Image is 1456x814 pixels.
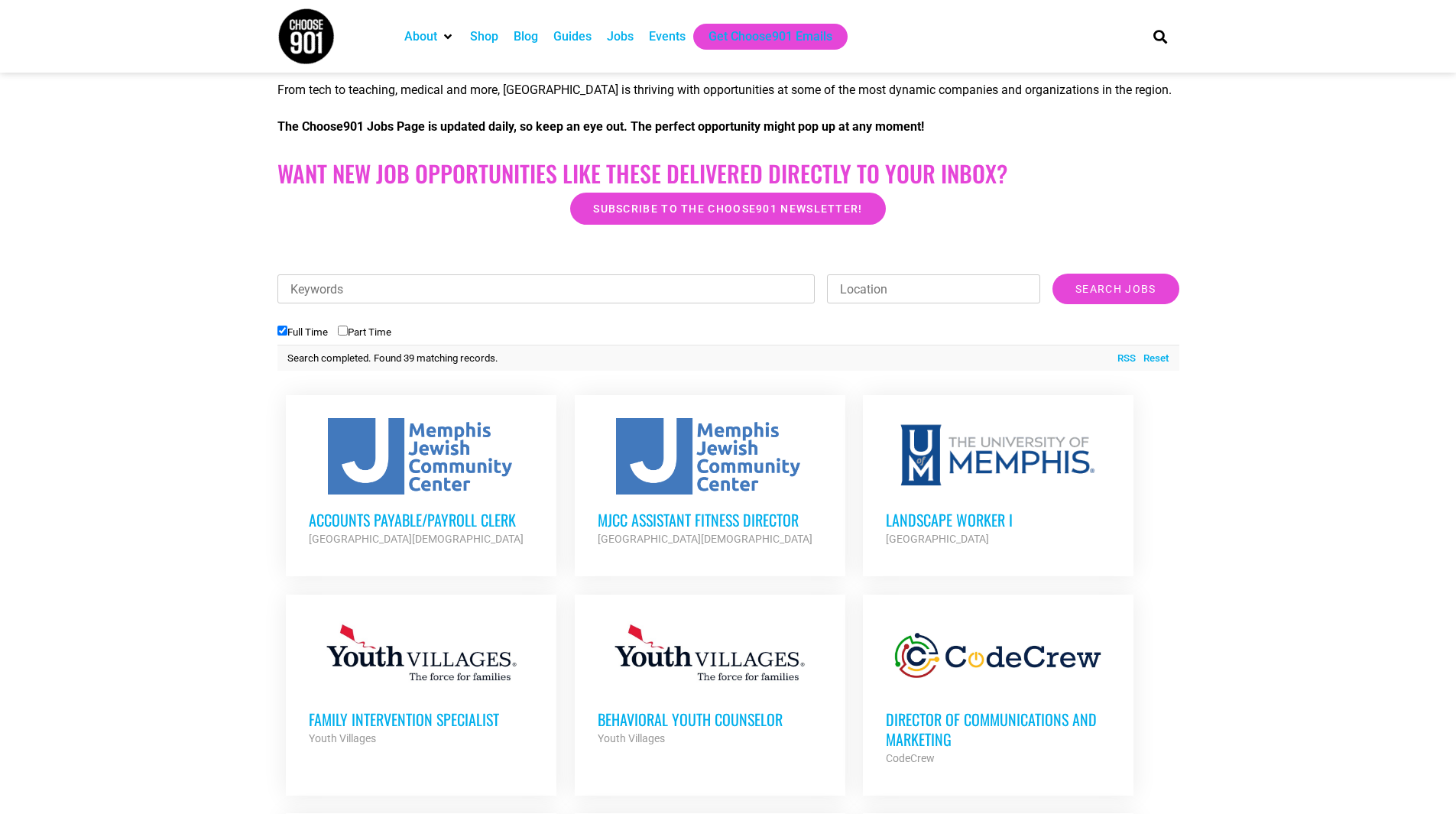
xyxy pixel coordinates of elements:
nav: Main nav [397,24,1127,50]
input: Full Time [277,326,287,336]
span: Search completed. Found 39 matching records. [287,352,498,364]
label: Full Time [277,326,328,338]
h3: Behavioral Youth Counselor [598,709,822,729]
a: Family Intervention Specialist Youth Villages [286,595,556,770]
strong: Youth Villages [309,732,376,744]
strong: The Choose901 Jobs Page is updated daily, so keep an eye out. The perfect opportunity might pop u... [277,119,924,134]
a: MJCC Assistant Fitness Director [GEOGRAPHIC_DATA][DEMOGRAPHIC_DATA] [575,395,845,571]
a: Blog [514,28,538,46]
label: Part Time [338,326,391,338]
strong: [GEOGRAPHIC_DATA][DEMOGRAPHIC_DATA] [598,533,812,545]
strong: CodeCrew [886,752,935,764]
a: Accounts Payable/Payroll Clerk [GEOGRAPHIC_DATA][DEMOGRAPHIC_DATA] [286,395,556,571]
strong: [GEOGRAPHIC_DATA][DEMOGRAPHIC_DATA] [309,533,524,545]
input: Location [827,274,1040,303]
h3: Landscape Worker I [886,510,1111,530]
p: From tech to teaching, medical and more, [GEOGRAPHIC_DATA] is thriving with opportunities at some... [277,81,1179,99]
a: Events [649,28,686,46]
h3: Family Intervention Specialist [309,709,533,729]
h2: Want New Job Opportunities like these Delivered Directly to your Inbox? [277,160,1179,187]
div: About [397,24,462,50]
span: Subscribe to the Choose901 newsletter! [593,203,862,214]
a: Shop [470,28,498,46]
div: Search [1147,24,1172,49]
h3: MJCC Assistant Fitness Director [598,510,822,530]
h3: Accounts Payable/Payroll Clerk [309,510,533,530]
a: Jobs [607,28,634,46]
input: Keywords [277,274,816,303]
a: Reset [1136,351,1169,366]
strong: [GEOGRAPHIC_DATA] [886,533,989,545]
a: Subscribe to the Choose901 newsletter! [570,193,885,225]
input: Part Time [338,326,348,336]
a: Landscape Worker I [GEOGRAPHIC_DATA] [863,395,1133,571]
a: Director of Communications and Marketing CodeCrew [863,595,1133,790]
a: About [404,28,437,46]
a: Guides [553,28,592,46]
a: Behavioral Youth Counselor Youth Villages [575,595,845,770]
a: RSS [1110,351,1136,366]
a: Get Choose901 Emails [709,28,832,46]
strong: Youth Villages [598,732,665,744]
h3: Director of Communications and Marketing [886,709,1111,749]
input: Search Jobs [1052,274,1179,304]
